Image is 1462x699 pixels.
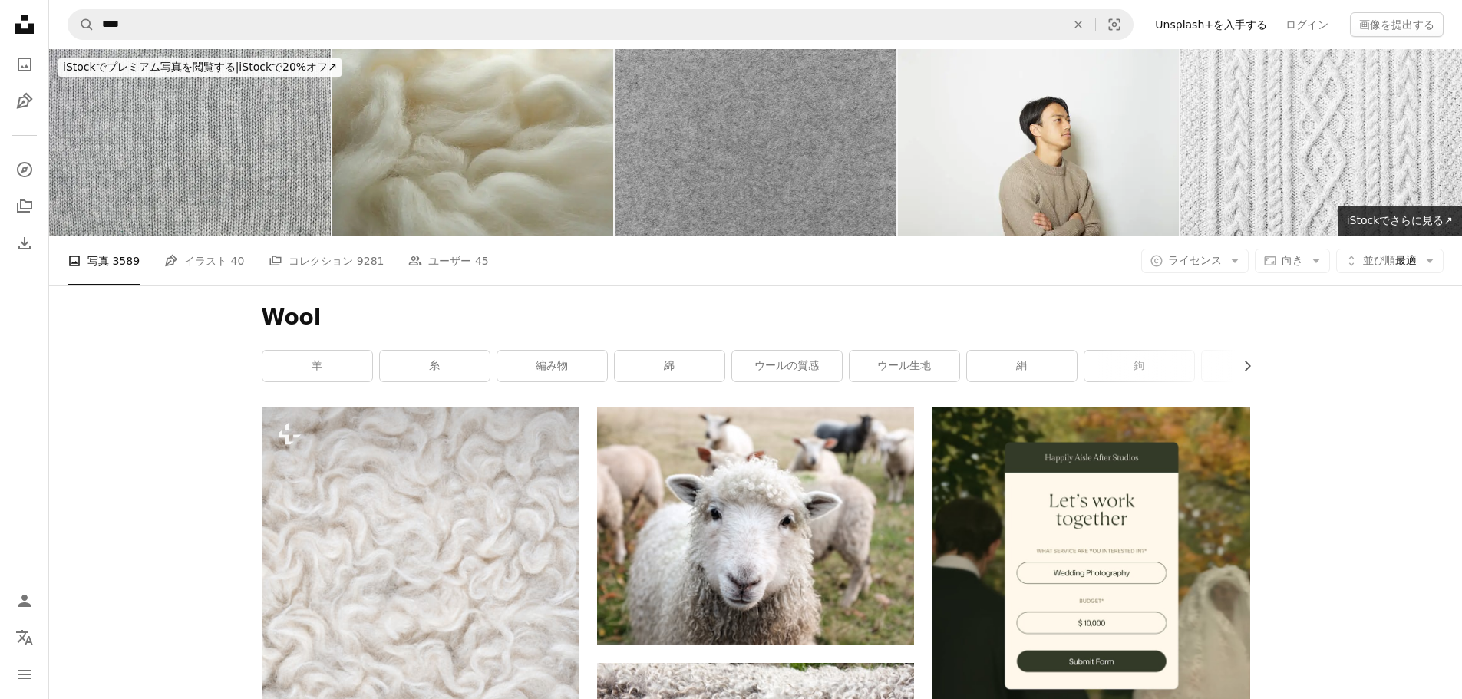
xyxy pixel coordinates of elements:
[1168,254,1222,266] span: ライセンス
[380,351,490,381] a: 糸
[898,49,1180,236] img: 先進的な若い男性
[9,154,40,185] a: 探す
[68,10,94,39] button: Unsplashで検索する
[475,252,489,269] span: 45
[732,351,842,381] a: ウールの質感
[262,351,372,381] a: 羊
[231,252,245,269] span: 40
[615,351,724,381] a: 綿
[9,228,40,259] a: ダウンロード履歴
[1255,249,1330,273] button: 向き
[9,49,40,80] a: 写真
[357,252,384,269] span: 9281
[1180,49,1462,236] img: ニットのセーターのテクスチャ、コピー領域と背景
[1084,351,1194,381] a: 鉤
[850,351,959,381] a: ウール生地
[262,304,1250,331] h1: Wool
[9,191,40,222] a: コレクション
[63,61,337,73] span: iStockで20%オフ ↗
[1233,351,1250,381] button: リストを右にスクロールする
[9,585,40,616] a: ログイン / 登録する
[9,622,40,653] button: 言語
[9,86,40,117] a: イラスト
[164,236,244,285] a: イラスト 40
[332,49,614,236] img: 背景、クローズアップとして柔らかい白いウールのテクスチャ
[1061,10,1095,39] button: 全てクリア
[1350,12,1444,37] button: 画像を提出する
[597,519,914,532] a: white sheep on green grass during daytime
[68,9,1134,40] form: サイト内でビジュアルを探す
[1096,10,1133,39] button: ビジュアル検索
[9,659,40,690] button: メニュー
[1141,249,1249,273] button: ライセンス
[967,351,1077,381] a: 絹
[1338,206,1462,236] a: iStockでさらに見る↗
[1282,254,1303,266] span: 向き
[408,236,488,285] a: ユーザー 45
[63,61,239,73] span: iStockでプレミアム写真を閲覧する |
[497,351,607,381] a: 編み物
[1363,253,1417,269] span: 最適
[49,49,351,86] a: iStockでプレミアム写真を閲覧する|iStockで20%オフ↗
[1146,12,1276,37] a: Unsplash+を入手する
[269,236,384,285] a: コレクション 9281
[1276,12,1338,37] a: ログイン
[49,49,331,236] img: グレーのニットの背景
[1347,214,1453,226] span: iStockでさらに見る ↗
[615,49,896,236] img: グレーのウール フェルト バック グラウンド テクスチャ
[1202,351,1312,381] a: 生地
[597,407,914,645] img: white sheep on green grass during daytime
[1363,254,1395,266] span: 並び順
[1336,249,1444,273] button: 並び順最適
[262,638,579,651] a: 羊毛の質感のクローズアップ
